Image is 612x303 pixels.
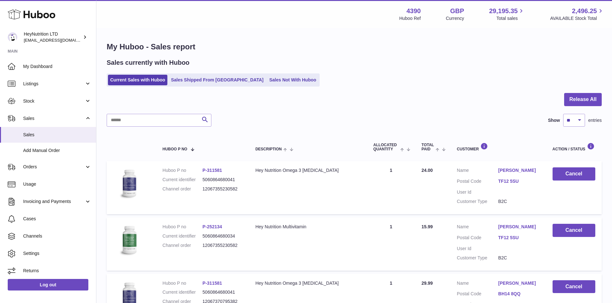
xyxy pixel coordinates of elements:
[108,75,167,85] a: Current Sales with Huboo
[496,15,525,21] span: Total sales
[255,147,282,151] span: Description
[163,242,203,248] dt: Channel order
[550,15,604,21] span: AVAILABLE Stock Total
[457,178,498,186] dt: Postal Code
[107,42,602,52] h1: My Huboo - Sales report
[588,117,602,123] span: entries
[255,167,360,173] div: Hey Nutrition Omega 3 [MEDICAL_DATA]
[498,255,540,261] dd: B2C
[553,167,595,181] button: Cancel
[421,143,434,151] span: Total paid
[202,242,243,248] dd: 12067355230582
[457,235,498,242] dt: Postal Code
[457,255,498,261] dt: Customer Type
[457,167,498,175] dt: Name
[23,198,84,205] span: Invoicing and Payments
[202,177,243,183] dd: 5060864680041
[23,132,91,138] span: Sales
[23,98,84,104] span: Stock
[373,143,399,151] span: ALLOCATED Quantity
[267,75,318,85] a: Sales Not With Huboo
[202,289,243,295] dd: 5060864680041
[23,164,84,170] span: Orders
[202,168,222,173] a: P-311581
[23,147,91,154] span: Add Manual Order
[421,281,433,286] span: 29.99
[8,32,17,42] img: info@heynutrition.com
[23,250,91,257] span: Settings
[446,15,464,21] div: Currency
[572,7,597,15] span: 2,496.25
[367,217,415,271] td: 1
[399,15,421,21] div: Huboo Ref
[553,143,595,151] div: Action / Status
[550,7,604,21] a: 2,496.25 AVAILABLE Stock Total
[23,63,91,70] span: My Dashboard
[163,186,203,192] dt: Channel order
[564,93,602,106] button: Release All
[255,224,360,230] div: Hey Nutrition Multivitamin
[202,281,222,286] a: P-311581
[169,75,266,85] a: Sales Shipped From [GEOGRAPHIC_DATA]
[489,7,518,15] span: 29,195.35
[163,233,203,239] dt: Current identifier
[457,280,498,288] dt: Name
[23,81,84,87] span: Listings
[202,224,222,229] a: P-252134
[457,189,498,195] dt: User Id
[498,280,540,286] a: [PERSON_NAME]
[163,280,203,286] dt: Huboo P no
[548,117,560,123] label: Show
[553,224,595,237] button: Cancel
[457,246,498,252] dt: User Id
[23,115,84,122] span: Sales
[498,291,540,297] a: BH14 8QQ
[23,181,91,187] span: Usage
[24,31,82,43] div: HeyNutrition LTD
[457,291,498,299] dt: Postal Code
[421,224,433,229] span: 15.99
[498,178,540,184] a: TF12 5SU
[457,224,498,231] dt: Name
[450,7,464,15] strong: GBP
[107,58,190,67] h2: Sales currently with Huboo
[406,7,421,15] strong: 4390
[255,280,360,286] div: Hey Nutrition Omega 3 [MEDICAL_DATA]
[498,224,540,230] a: [PERSON_NAME]
[498,198,540,205] dd: B2C
[421,168,433,173] span: 24.00
[457,143,540,151] div: Customer
[163,289,203,295] dt: Current identifier
[202,186,243,192] dd: 12067355230582
[163,224,203,230] dt: Huboo P no
[489,7,525,21] a: 29,195.35 Total sales
[23,268,91,274] span: Returns
[8,279,88,290] a: Log out
[367,161,415,214] td: 1
[163,147,187,151] span: Huboo P no
[498,167,540,173] a: [PERSON_NAME]
[113,167,145,199] img: 43901725567192.jpeg
[163,167,203,173] dt: Huboo P no
[202,233,243,239] dd: 5060864680034
[163,177,203,183] dt: Current identifier
[553,280,595,293] button: Cancel
[498,235,540,241] a: TF12 5SU
[113,224,145,256] img: 43901725567377.jpeg
[24,38,94,43] span: [EMAIL_ADDRESS][DOMAIN_NAME]
[23,233,91,239] span: Channels
[457,198,498,205] dt: Customer Type
[23,216,91,222] span: Cases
